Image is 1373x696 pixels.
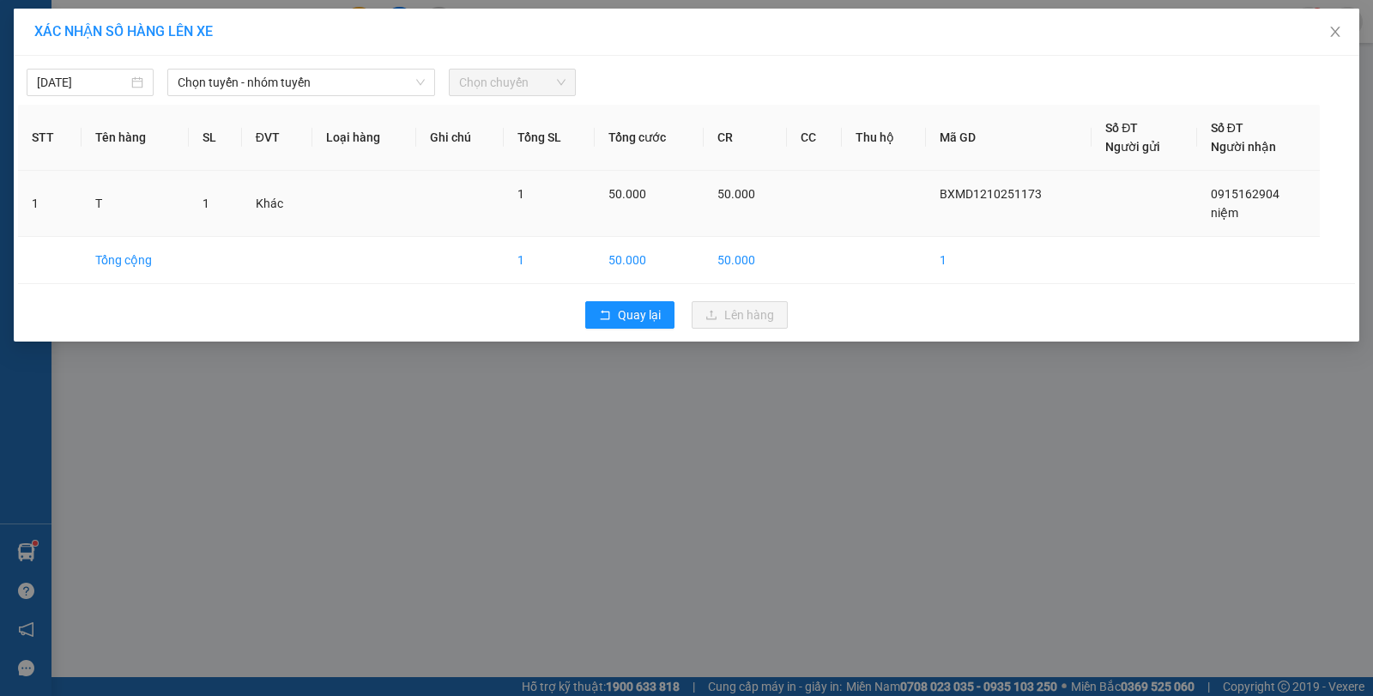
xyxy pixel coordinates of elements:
[926,105,1092,171] th: Mã GD
[123,15,243,56] div: Trạm Đầm Dơi
[842,105,926,171] th: Thu hộ
[608,187,646,201] span: 50.000
[1211,187,1279,201] span: 0915162904
[18,171,82,237] td: 1
[595,105,704,171] th: Tổng cước
[242,105,312,171] th: ĐVT
[123,76,243,100] div: 0913313055
[504,105,595,171] th: Tổng SL
[189,105,241,171] th: SL
[926,237,1092,284] td: 1
[717,187,755,201] span: 50.000
[585,301,674,329] button: rollbackQuay lại
[595,237,704,284] td: 50.000
[13,111,113,131] div: 200.000
[618,306,661,324] span: Quay lại
[15,15,111,56] div: Trạm Miền Đông
[1105,121,1138,135] span: Số ĐT
[1211,121,1243,135] span: Số ĐT
[415,77,426,88] span: down
[123,56,243,76] div: A
[704,105,787,171] th: CR
[517,187,524,201] span: 1
[123,16,164,34] span: Nhận:
[416,105,504,171] th: Ghi chú
[504,237,595,284] td: 1
[704,237,787,284] td: 50.000
[692,301,788,329] button: uploadLên hàng
[178,70,425,95] span: Chọn tuyến - nhóm tuyến
[1105,140,1160,154] span: Người gửi
[1311,9,1359,57] button: Close
[242,171,312,237] td: Khác
[312,105,416,171] th: Loại hàng
[82,105,189,171] th: Tên hàng
[18,105,82,171] th: STT
[599,309,611,323] span: rollback
[82,237,189,284] td: Tổng cộng
[82,171,189,237] td: T
[787,105,842,171] th: CC
[1211,206,1238,220] span: niệm
[13,112,39,130] span: CR :
[459,70,566,95] span: Chọn chuyến
[34,23,213,39] span: XÁC NHẬN SỐ HÀNG LÊN XE
[1328,25,1342,39] span: close
[37,73,128,92] input: 12/10/2025
[15,16,41,34] span: Gửi:
[203,197,209,210] span: 1
[940,187,1042,201] span: BXMD1210251173
[1211,140,1276,154] span: Người nhận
